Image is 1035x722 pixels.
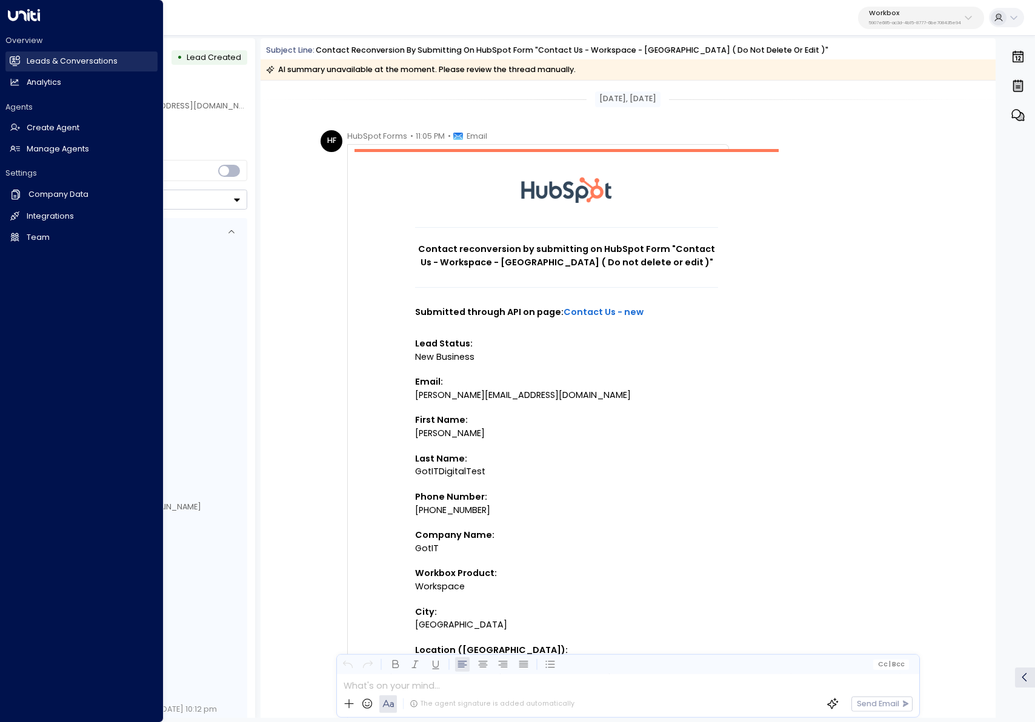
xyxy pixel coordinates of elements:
[361,657,376,672] button: Redo
[410,130,413,142] span: •
[869,10,961,17] p: Workbox
[416,130,445,142] span: 11:05 PM
[415,580,718,594] div: Workspace
[415,529,494,541] strong: Company Name:
[266,45,314,55] span: Subject Line:
[448,130,451,142] span: •
[347,130,407,142] span: HubSpot Forms
[27,56,118,67] h2: Leads & Conversations
[410,699,574,709] div: The agent signature is added automatically
[415,606,437,618] strong: City:
[340,657,355,672] button: Undo
[5,207,158,227] a: Integrations
[415,567,497,579] strong: Workbox Product:
[869,21,961,25] p: 5907e685-ac3d-4b15-8777-6be708435e94
[187,52,241,62] span: Lead Created
[5,35,158,46] h2: Overview
[415,376,443,388] strong: Email:
[266,64,576,76] div: AI summary unavailable at the moment. Please review the thread manually.
[415,306,644,318] strong: Submitted through API on page:
[415,618,718,632] div: [GEOGRAPHIC_DATA]
[27,122,79,134] h2: Create Agent
[415,337,473,349] strong: Lead Status:
[5,184,158,205] a: Company Data
[316,45,828,56] div: Contact reconversion by submitting on HubSpot Form "Contact Us - Workspace - [GEOGRAPHIC_DATA] ( ...
[521,152,612,227] img: HubSpot
[415,414,468,426] strong: First Name:
[28,189,88,200] h2: Company Data
[27,232,50,243] h2: Team
[5,51,158,71] a: Leads & Conversations
[415,465,718,479] div: GotITDigitalTest
[889,661,891,668] span: |
[415,427,718,440] div: [PERSON_NAME]
[177,48,182,67] div: •
[873,659,909,669] button: Cc|Bcc
[415,491,487,503] strong: Phone Number:
[415,243,718,269] h1: Contact reconversion by submitting on HubSpot Form "Contact Us - Workspace - [GEOGRAPHIC_DATA] ( ...
[5,118,158,138] a: Create Agent
[321,130,342,152] div: HF
[5,139,158,159] a: Manage Agents
[415,389,718,402] div: [PERSON_NAME][EMAIL_ADDRESS][DOMAIN_NAME]
[5,102,158,113] h2: Agents
[27,144,89,155] h2: Manage Agents
[5,168,158,179] h2: Settings
[467,130,487,142] span: Email
[415,644,568,656] strong: Location ([GEOGRAPHIC_DATA]):
[5,73,158,93] a: Analytics
[415,351,718,364] div: New Business
[5,228,158,248] a: Team
[415,542,718,555] div: GotIT
[858,7,984,29] button: Workbox5907e685-ac3d-4b15-8777-6be708435e94
[27,211,74,222] h2: Integrations
[877,661,905,668] span: Cc Bcc
[27,77,61,88] h2: Analytics
[415,504,718,517] div: [PHONE_NUMBER]
[564,306,644,319] a: Contact Us - new
[595,91,661,107] div: [DATE], [DATE]
[415,452,467,465] strong: Last Name:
